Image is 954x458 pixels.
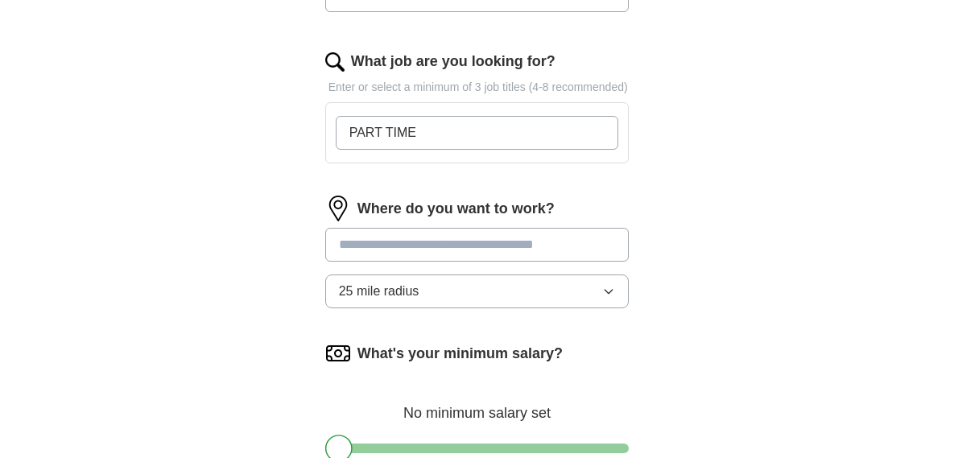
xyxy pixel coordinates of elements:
[357,343,563,365] label: What's your minimum salary?
[325,52,345,72] img: search.png
[336,116,619,150] input: Type a job title and press enter
[325,196,351,221] img: location.png
[357,198,555,220] label: Where do you want to work?
[325,340,351,366] img: salary.png
[351,51,555,72] label: What job are you looking for?
[325,79,630,96] p: Enter or select a minimum of 3 job titles (4-8 recommended)
[339,282,419,301] span: 25 mile radius
[325,386,630,424] div: No minimum salary set
[325,274,630,308] button: 25 mile radius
